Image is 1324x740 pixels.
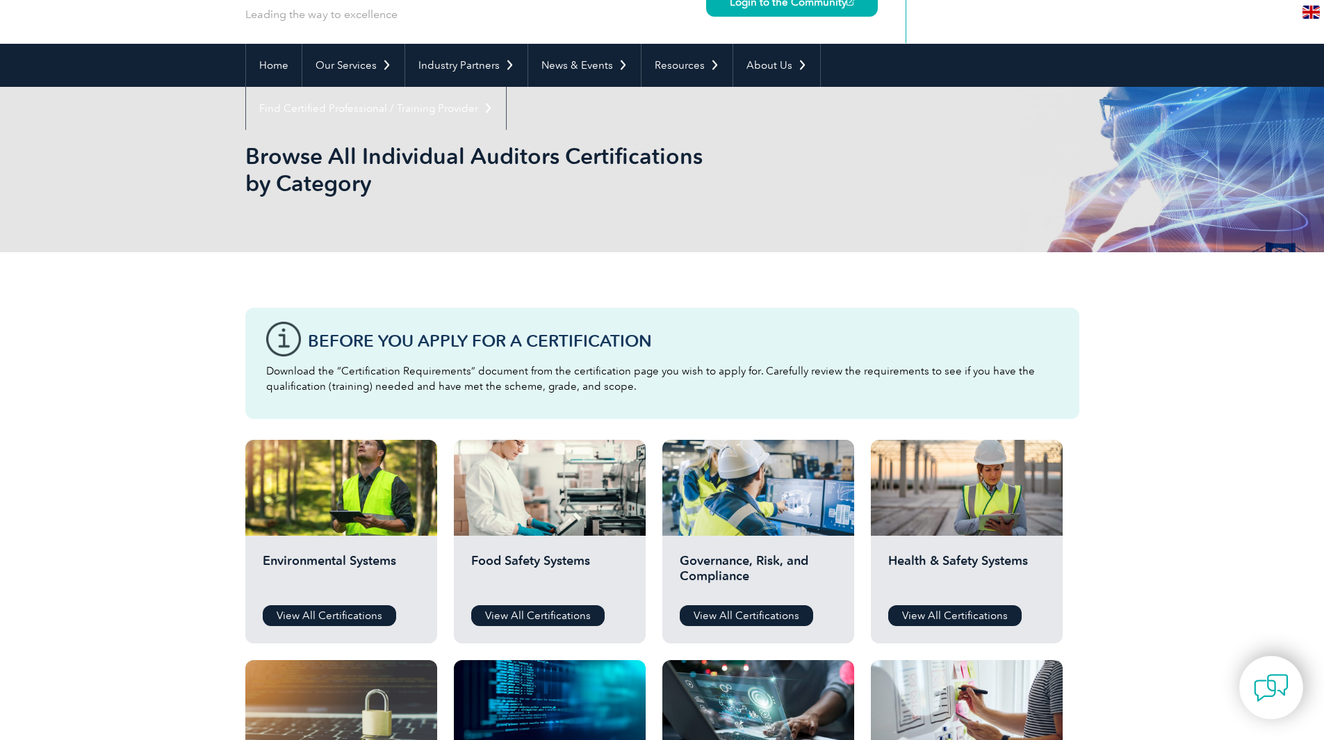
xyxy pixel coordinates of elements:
[888,605,1022,626] a: View All Certifications
[1302,6,1320,19] img: en
[246,87,506,130] a: Find Certified Professional / Training Provider
[405,44,528,87] a: Industry Partners
[245,142,779,197] h1: Browse All Individual Auditors Certifications by Category
[302,44,404,87] a: Our Services
[528,44,641,87] a: News & Events
[263,553,420,595] h2: Environmental Systems
[680,605,813,626] a: View All Certifications
[888,553,1045,595] h2: Health & Safety Systems
[245,7,398,22] p: Leading the way to excellence
[733,44,820,87] a: About Us
[263,605,396,626] a: View All Certifications
[471,553,628,595] h2: Food Safety Systems
[266,363,1059,394] p: Download the “Certification Requirements” document from the certification page you wish to apply ...
[1254,671,1289,705] img: contact-chat.png
[471,605,605,626] a: View All Certifications
[680,553,837,595] h2: Governance, Risk, and Compliance
[641,44,733,87] a: Resources
[246,44,302,87] a: Home
[308,332,1059,350] h3: Before You Apply For a Certification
